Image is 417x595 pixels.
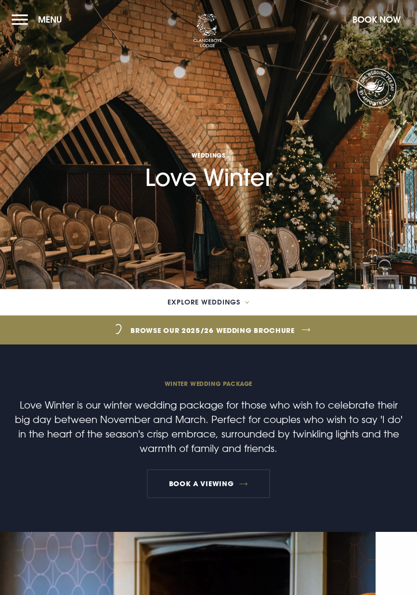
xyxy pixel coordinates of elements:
[168,299,240,305] span: Explore Weddings
[348,9,405,30] button: Book Now
[193,14,222,48] img: Clandeboye Lodge
[145,151,272,159] span: Weddings
[12,380,405,387] span: Winter wedding package
[12,9,67,30] button: Menu
[145,79,272,192] h1: Love Winter
[147,469,270,498] a: Book a Viewing
[12,397,405,455] p: Love Winter is our winter wedding package for those who wish to celebrate their big day between N...
[38,14,62,25] span: Menu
